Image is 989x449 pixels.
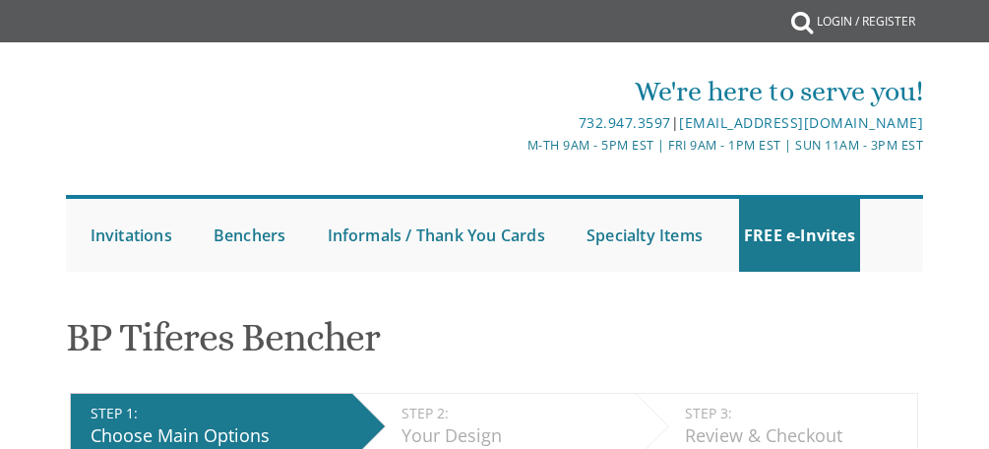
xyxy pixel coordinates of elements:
div: Your Design [402,423,626,449]
div: M-Th 9am - 5pm EST | Fri 9am - 1pm EST | Sun 11am - 3pm EST [352,135,923,156]
div: STEP 2: [402,404,626,423]
h1: BP Tiferes Bencher [66,316,380,374]
div: We're here to serve you! [352,72,923,111]
div: Choose Main Options [91,423,343,449]
div: | [352,111,923,135]
div: STEP 3: [685,404,908,423]
a: Benchers [209,199,291,272]
a: [EMAIL_ADDRESS][DOMAIN_NAME] [679,113,923,132]
a: 732.947.3597 [579,113,671,132]
a: FREE e-Invites [739,199,860,272]
div: Review & Checkout [685,423,908,449]
a: Informals / Thank You Cards [323,199,550,272]
div: STEP 1: [91,404,343,423]
a: Specialty Items [582,199,708,272]
a: Invitations [86,199,177,272]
